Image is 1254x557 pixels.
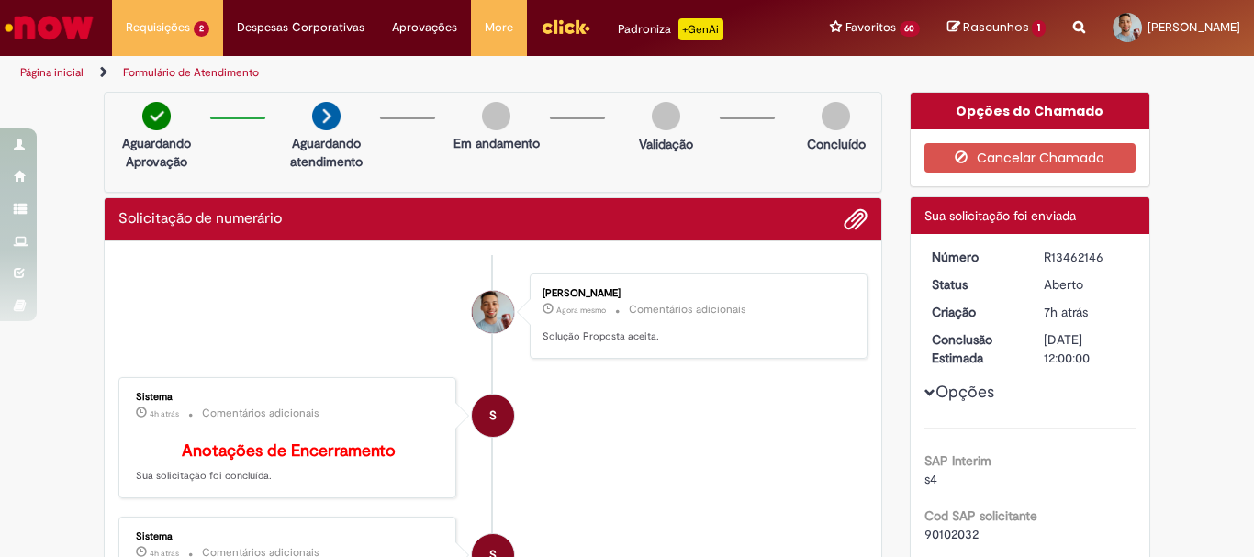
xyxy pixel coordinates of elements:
img: img-circle-grey.png [822,102,850,130]
div: [PERSON_NAME] [543,288,848,299]
p: Solução Proposta aceita. [543,329,848,344]
img: img-circle-grey.png [652,102,680,130]
time: 29/08/2025 15:51:19 [150,408,179,419]
small: Comentários adicionais [202,406,319,421]
span: Requisições [126,18,190,37]
span: Sua solicitação foi enviada [924,207,1076,224]
h2: Solicitação de numerário Histórico de tíquete [118,211,282,228]
b: SAP Interim [924,452,991,469]
dt: Status [918,275,1031,294]
dt: Criação [918,303,1031,321]
a: Página inicial [20,65,84,80]
div: Padroniza [618,18,723,40]
img: ServiceNow [2,9,96,46]
div: Aberto [1044,275,1129,294]
b: Anotações de Encerramento [182,440,396,462]
span: [PERSON_NAME] [1148,19,1240,35]
p: Sua solicitação foi concluída. [136,442,442,485]
span: S [489,394,497,438]
img: arrow-next.png [312,102,341,130]
div: Opções do Chamado [911,93,1150,129]
b: Cod SAP solicitante [924,507,1037,524]
div: Sistema [136,392,442,403]
img: check-circle-green.png [142,102,171,130]
div: Sistema [136,531,442,542]
p: Aguardando atendimento [282,134,371,171]
span: More [485,18,513,37]
p: Em andamento [453,134,540,152]
button: Adicionar anexos [844,207,868,231]
a: Rascunhos [947,19,1046,37]
span: Despesas Corporativas [237,18,364,37]
img: click_logo_yellow_360x200.png [541,13,590,40]
time: 29/08/2025 19:44:35 [556,305,606,316]
span: 4h atrás [150,408,179,419]
span: Rascunhos [963,18,1029,36]
small: Comentários adicionais [629,302,746,317]
span: Agora mesmo [556,305,606,316]
div: R13462146 [1044,248,1129,266]
span: Aprovações [392,18,457,37]
ul: Trilhas de página [14,56,823,90]
dt: Conclusão Estimada [918,330,1031,367]
img: img-circle-grey.png [482,102,510,130]
span: Favoritos [845,18,896,37]
div: Pedro Henrique Lira Ferreira Gomes [472,291,514,333]
span: 60 [900,21,921,37]
p: Aguardando Aprovação [112,134,201,171]
time: 29/08/2025 12:17:21 [1044,304,1088,320]
p: Validação [639,135,693,153]
span: 2 [194,21,209,37]
span: 1 [1032,20,1046,37]
a: Formulário de Atendimento [123,65,259,80]
div: System [472,395,514,437]
p: +GenAi [678,18,723,40]
span: 7h atrás [1044,304,1088,320]
div: [DATE] 12:00:00 [1044,330,1129,367]
button: Cancelar Chamado [924,143,1136,173]
dt: Número [918,248,1031,266]
div: 29/08/2025 12:17:21 [1044,303,1129,321]
span: s4 [924,471,937,487]
span: 90102032 [924,526,979,542]
p: Concluído [807,135,866,153]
